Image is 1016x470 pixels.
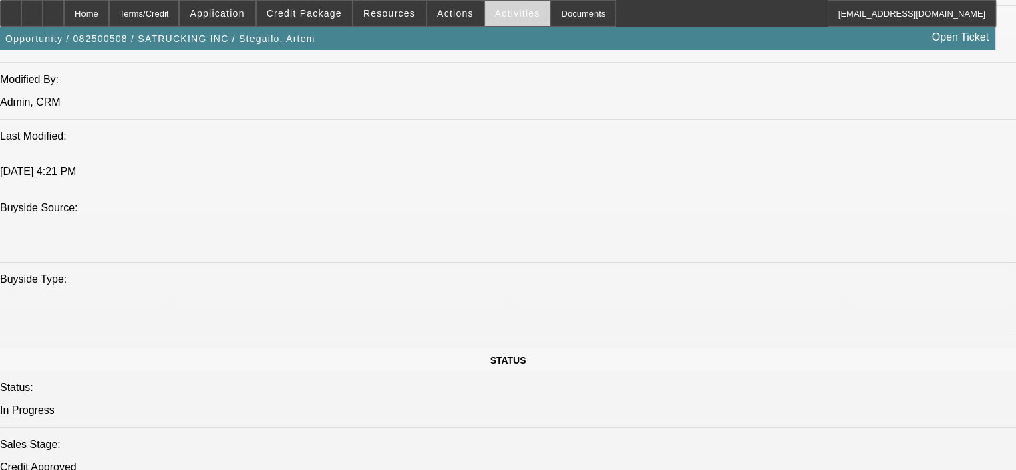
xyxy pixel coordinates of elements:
[353,1,426,26] button: Resources
[490,355,526,366] span: STATUS
[190,8,244,19] span: Application
[926,26,994,49] a: Open Ticket
[267,8,342,19] span: Credit Package
[5,33,315,44] span: Opportunity / 082500508 / SATRUCKING INC / Stegailo, Artem
[363,8,415,19] span: Resources
[495,8,540,19] span: Activities
[485,1,550,26] button: Activities
[257,1,352,26] button: Credit Package
[427,1,484,26] button: Actions
[437,8,474,19] span: Actions
[180,1,255,26] button: Application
